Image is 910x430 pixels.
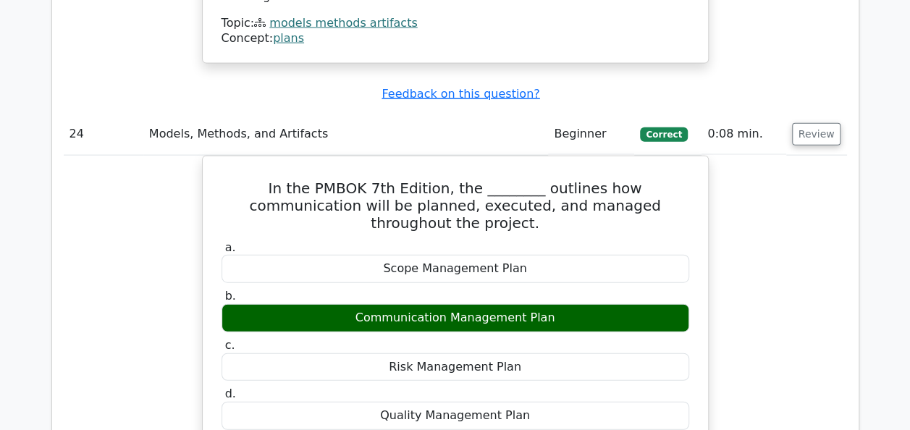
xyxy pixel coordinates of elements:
div: Scope Management Plan [222,255,689,283]
a: models methods artifacts [269,16,417,30]
button: Review [792,123,841,146]
td: Beginner [548,114,634,155]
td: 24 [64,114,143,155]
span: c. [225,338,235,352]
td: Models, Methods, and Artifacts [143,114,548,155]
span: d. [225,387,236,400]
a: Feedback on this question? [382,87,539,101]
a: plans [273,31,304,45]
td: 0:08 min. [702,114,785,155]
span: a. [225,240,236,254]
div: Concept: [222,31,689,46]
div: Communication Management Plan [222,304,689,332]
div: Topic: [222,16,689,31]
span: Correct [640,127,687,142]
div: Risk Management Plan [222,353,689,381]
div: Quality Management Plan [222,402,689,430]
h5: In the PMBOK 7th Edition, the ________ outlines how communication will be planned, executed, and ... [220,180,691,232]
span: b. [225,289,236,303]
